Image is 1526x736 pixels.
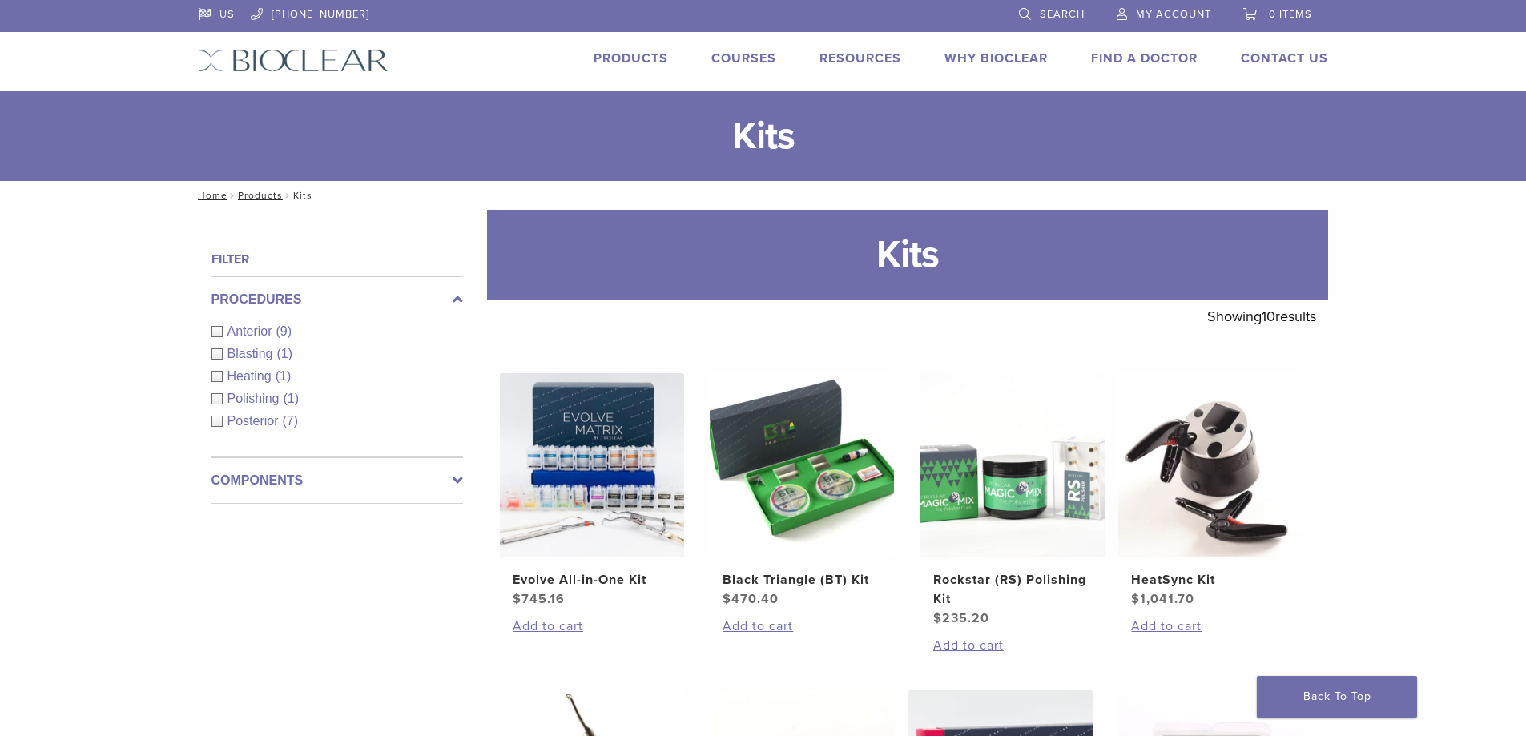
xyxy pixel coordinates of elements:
a: Rockstar (RS) Polishing KitRockstar (RS) Polishing Kit $235.20 [920,373,1106,628]
span: 0 items [1269,8,1312,21]
a: Black Triangle (BT) KitBlack Triangle (BT) Kit $470.40 [709,373,896,609]
span: Blasting [227,347,277,360]
img: Rockstar (RS) Polishing Kit [920,373,1105,557]
a: Contact Us [1241,50,1328,66]
img: Evolve All-in-One Kit [500,373,684,557]
a: Find A Doctor [1091,50,1198,66]
h2: Evolve All-in-One Kit [513,570,671,589]
span: $ [1131,591,1140,607]
span: $ [933,610,942,626]
span: $ [513,591,521,607]
span: Search [1040,8,1085,21]
span: Anterior [227,324,276,338]
h4: Filter [211,250,463,269]
a: Home [193,190,227,201]
a: Products [594,50,668,66]
span: (1) [276,347,292,360]
label: Components [211,471,463,490]
nav: Kits [187,181,1340,210]
a: Why Bioclear [944,50,1048,66]
span: / [227,191,238,199]
span: (1) [276,369,292,383]
a: Courses [711,50,776,66]
p: Showing results [1207,300,1316,333]
h2: Black Triangle (BT) Kit [723,570,881,589]
a: Resources [819,50,901,66]
span: Heating [227,369,276,383]
a: HeatSync KitHeatSync Kit $1,041.70 [1117,373,1304,609]
span: (1) [283,392,299,405]
a: Evolve All-in-One KitEvolve All-in-One Kit $745.16 [499,373,686,609]
a: Add to cart: “Rockstar (RS) Polishing Kit” [933,636,1092,655]
span: My Account [1136,8,1211,21]
a: Add to cart: “Evolve All-in-One Kit” [513,617,671,636]
span: / [283,191,293,199]
bdi: 235.20 [933,610,989,626]
span: (7) [283,414,299,428]
label: Procedures [211,290,463,309]
bdi: 745.16 [513,591,565,607]
bdi: 470.40 [723,591,779,607]
span: (9) [276,324,292,338]
span: Polishing [227,392,284,405]
img: Bioclear [199,49,389,72]
bdi: 1,041.70 [1131,591,1194,607]
a: Add to cart: “HeatSync Kit” [1131,617,1290,636]
a: Back To Top [1257,676,1417,718]
h1: Kits [487,210,1328,300]
span: 10 [1262,308,1275,325]
span: Posterior [227,414,283,428]
img: HeatSync Kit [1118,373,1303,557]
a: Products [238,190,283,201]
a: Add to cart: “Black Triangle (BT) Kit” [723,617,881,636]
span: $ [723,591,731,607]
img: Black Triangle (BT) Kit [710,373,894,557]
h2: HeatSync Kit [1131,570,1290,589]
h2: Rockstar (RS) Polishing Kit [933,570,1092,609]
